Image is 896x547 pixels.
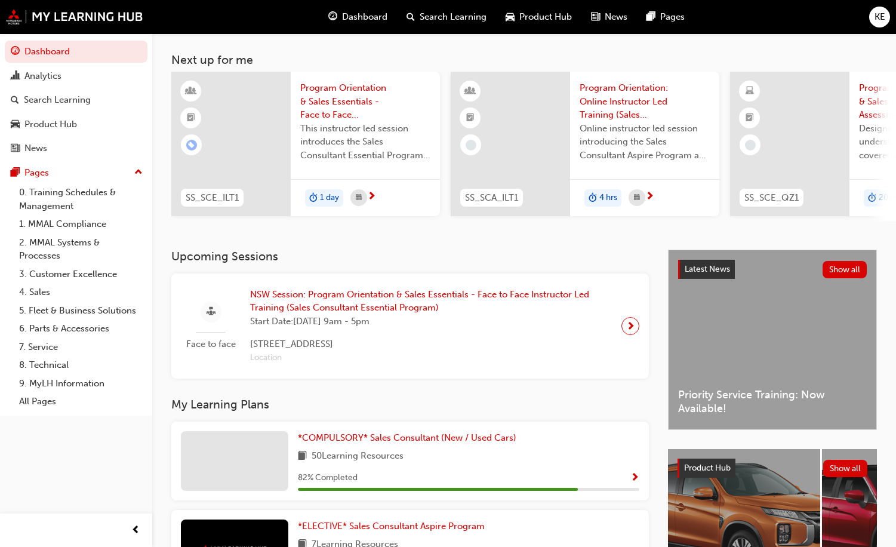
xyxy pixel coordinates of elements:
div: Search Learning [24,93,91,107]
span: Start Date: [DATE] 9am - 5pm [250,315,612,328]
span: next-icon [645,192,654,202]
a: News [5,137,147,159]
a: SS_SCA_ILT1Program Orientation: Online Instructor Led Training (Sales Consultant Aspire Program)O... [451,72,719,216]
a: 9. MyLH Information [14,374,147,393]
a: news-iconNews [581,5,637,29]
div: News [24,142,47,155]
a: Product HubShow all [678,459,867,478]
span: Product Hub [684,463,731,473]
h3: My Learning Plans [171,398,649,411]
button: Pages [5,162,147,184]
a: car-iconProduct Hub [496,5,581,29]
span: *COMPULSORY* Sales Consultant (New / Used Cars) [298,432,516,443]
span: Search Learning [420,10,487,24]
span: Online instructor led session introducing the Sales Consultant Aspire Program and outlining what ... [580,122,710,162]
span: 50 Learning Resources [312,449,404,464]
a: 2. MMAL Systems & Processes [14,233,147,265]
button: Show all [823,460,868,477]
span: Product Hub [519,10,572,24]
span: Face to face [181,337,241,351]
span: learningResourceType_INSTRUCTOR_LED-icon [187,84,195,99]
span: SS_SCA_ILT1 [465,191,518,205]
span: [STREET_ADDRESS] [250,337,612,351]
span: search-icon [407,10,415,24]
span: *ELECTIVE* Sales Consultant Aspire Program [298,521,485,531]
a: 1. MMAL Compliance [14,215,147,233]
a: 6. Parts & Accessories [14,319,147,338]
span: Show Progress [630,473,639,484]
span: duration-icon [309,190,318,206]
span: News [605,10,627,24]
span: up-icon [134,165,143,180]
a: Search Learning [5,89,147,111]
span: car-icon [11,119,20,130]
a: guage-iconDashboard [319,5,397,29]
a: 3. Customer Excellence [14,265,147,284]
a: 0. Training Schedules & Management [14,183,147,215]
a: All Pages [14,392,147,411]
span: news-icon [591,10,600,24]
img: mmal [6,9,143,24]
span: 82 % Completed [298,471,358,485]
button: Show Progress [630,471,639,485]
a: Dashboard [5,41,147,63]
a: *ELECTIVE* Sales Consultant Aspire Program [298,520,489,533]
button: Show all [823,261,867,278]
div: Pages [24,166,49,180]
span: booktick-icon [466,110,475,126]
a: Latest NewsShow allPriority Service Training: Now Available! [668,250,877,430]
a: Latest NewsShow all [678,260,867,279]
span: guage-icon [11,47,20,57]
span: calendar-icon [356,190,362,205]
a: Product Hub [5,113,147,136]
span: Location [250,351,612,365]
a: *COMPULSORY* Sales Consultant (New / Used Cars) [298,431,521,445]
span: learningResourceType_INSTRUCTOR_LED-icon [466,84,475,99]
span: pages-icon [646,10,655,24]
span: duration-icon [868,190,876,206]
h3: Upcoming Sessions [171,250,649,263]
span: SS_SCE_ILT1 [186,191,239,205]
span: news-icon [11,143,20,154]
a: 8. Technical [14,356,147,374]
a: 4. Sales [14,283,147,302]
span: chart-icon [11,71,20,82]
span: 4 hrs [599,191,617,205]
div: Product Hub [24,118,77,131]
span: This instructor led session introduces the Sales Consultant Essential Program and outlines what y... [300,122,430,162]
span: learningRecordVerb_ENROLL-icon [186,140,197,150]
a: 7. Service [14,338,147,357]
span: learningResourceType_ELEARNING-icon [746,84,754,99]
span: search-icon [11,95,19,106]
span: pages-icon [11,168,20,179]
span: calendar-icon [634,190,640,205]
a: SS_SCE_ILT1Program Orientation & Sales Essentials - Face to Face Instructor Led Training (Sales C... [171,72,440,216]
button: KE [869,7,890,27]
span: booktick-icon [746,110,754,126]
span: next-icon [626,318,635,334]
span: NSW Session: Program Orientation & Sales Essentials - Face to Face Instructor Led Training (Sales... [250,288,612,315]
a: 5. Fleet & Business Solutions [14,302,147,320]
span: prev-icon [131,523,140,538]
div: Analytics [24,69,61,83]
span: sessionType_FACE_TO_FACE-icon [207,305,215,319]
span: learningRecordVerb_NONE-icon [745,140,756,150]
a: pages-iconPages [637,5,694,29]
span: Program Orientation: Online Instructor Led Training (Sales Consultant Aspire Program) [580,81,710,122]
span: KE [875,10,885,24]
a: search-iconSearch Learning [397,5,496,29]
span: Priority Service Training: Now Available! [678,388,867,415]
span: guage-icon [328,10,337,24]
span: Pages [660,10,685,24]
span: duration-icon [589,190,597,206]
span: Dashboard [342,10,387,24]
span: Latest News [685,264,730,274]
span: SS_SCE_QZ1 [744,191,799,205]
h3: Next up for me [152,53,896,67]
span: Program Orientation & Sales Essentials - Face to Face Instructor Led Training (Sales Consultant E... [300,81,430,122]
span: learningRecordVerb_NONE-icon [466,140,476,150]
span: next-icon [367,192,376,202]
span: car-icon [506,10,515,24]
span: 1 day [320,191,339,205]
